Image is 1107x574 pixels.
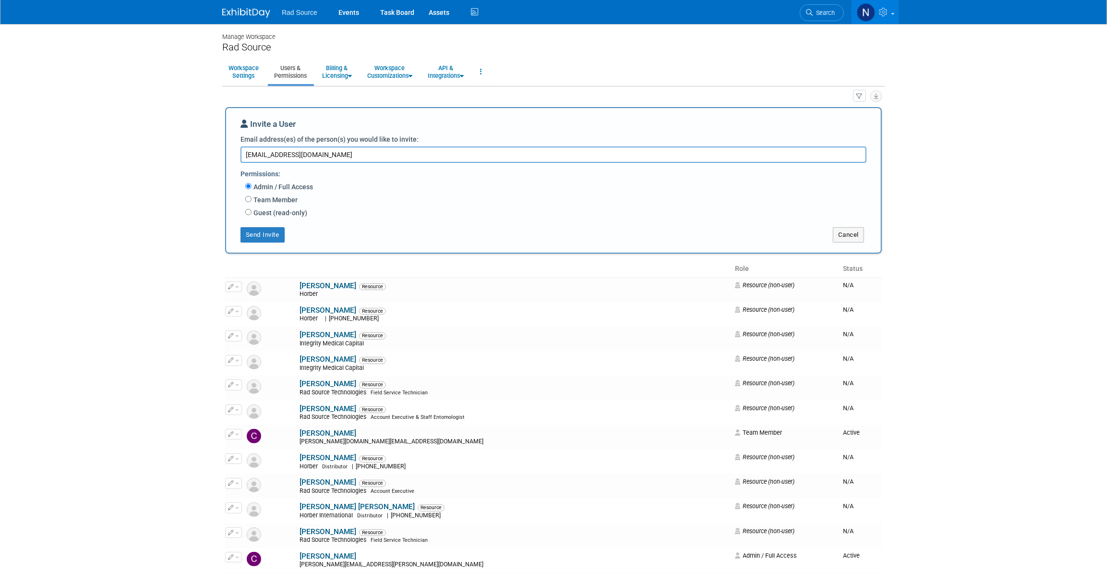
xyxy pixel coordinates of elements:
span: N/A [843,330,854,338]
span: Resource [359,283,386,290]
span: Resource (non-user) [735,453,795,461]
th: Role [732,261,840,277]
a: Search [800,4,844,21]
span: N/A [843,379,854,387]
span: [PHONE_NUMBER] [388,512,444,519]
span: Integrity Medical Capital [300,365,367,371]
a: [PERSON_NAME] [300,379,356,388]
span: | [352,463,353,470]
span: Resource [418,504,445,511]
img: Resource [247,330,261,345]
span: Resource [359,308,386,315]
div: Permissions: [241,165,874,181]
a: [PERSON_NAME] [300,306,356,315]
span: Resource [359,480,386,487]
span: Resource (non-user) [735,478,795,485]
img: Resource [247,478,261,492]
span: N/A [843,478,854,485]
img: Resource [247,355,261,369]
span: N/A [843,527,854,535]
span: Resource (non-user) [735,281,795,289]
a: [PERSON_NAME] [300,404,356,413]
a: WorkspaceSettings [222,60,265,84]
img: Resource [247,502,261,517]
button: Cancel [833,227,864,243]
img: Resource [247,453,261,468]
th: Status [840,261,882,277]
span: Resource [359,357,386,364]
span: Resource (non-user) [735,404,795,412]
span: Rad Source Technologies [300,414,369,420]
span: N/A [843,306,854,313]
a: WorkspaceCustomizations [361,60,419,84]
span: Resource [359,455,386,462]
span: Resource (non-user) [735,306,795,313]
img: Nicole Bailey [857,3,875,22]
span: Resource (non-user) [735,379,795,387]
span: Resource (non-user) [735,330,795,338]
span: Field Service Technician [371,390,428,396]
span: Horber [300,463,321,470]
span: Rad Source Technologies [300,389,369,396]
a: [PERSON_NAME] [300,527,356,536]
div: Manage Workspace [222,24,885,41]
span: Rad Source Technologies [300,537,369,543]
span: Admin / Full Access [735,552,797,559]
span: Integrity Medical Capital [300,340,367,347]
span: Horber [300,291,321,297]
button: Send Invite [241,227,285,243]
a: [PERSON_NAME] [300,453,356,462]
img: ExhibitDay [222,8,270,18]
span: Resource [359,406,386,413]
span: Rad Source Technologies [300,488,369,494]
a: Billing &Licensing [316,60,358,84]
img: Candice Cash [247,429,261,443]
span: Active [843,552,860,559]
span: N/A [843,281,854,289]
span: Search [813,9,835,16]
span: Distributor [322,464,348,470]
a: [PERSON_NAME] [300,478,356,487]
img: Resource [247,281,261,296]
div: [PERSON_NAME][EMAIL_ADDRESS][PERSON_NAME][DOMAIN_NAME] [300,561,729,569]
span: N/A [843,453,854,461]
a: [PERSON_NAME] [300,355,356,364]
span: Resource (non-user) [735,355,795,362]
img: Resource [247,404,261,419]
div: Invite a User [241,118,866,134]
a: [PERSON_NAME] [PERSON_NAME] [300,502,415,511]
img: Resource [247,306,261,320]
span: Active [843,429,860,436]
span: [PHONE_NUMBER] [353,463,409,470]
label: Admin / Full Access [252,182,313,192]
span: N/A [843,404,854,412]
span: Field Service Technician [371,537,428,543]
span: Account Executive [371,488,414,494]
span: Resource (non-user) [735,502,795,510]
span: Horber [300,315,321,322]
img: Resource [247,379,261,394]
span: | [325,315,326,322]
a: [PERSON_NAME] [300,281,356,290]
span: N/A [843,355,854,362]
a: Users &Permissions [268,60,313,84]
a: [PERSON_NAME] [300,429,356,438]
a: [PERSON_NAME] [300,552,356,561]
span: [PHONE_NUMBER] [326,315,382,322]
img: COURTNEY WOODS [247,552,261,566]
span: Rad Source [282,9,317,16]
span: Resource [359,381,386,388]
img: Resource [247,527,261,542]
span: Team Member [735,429,782,436]
label: Guest (read-only) [252,208,307,218]
a: API &Integrations [421,60,470,84]
label: Email address(es) of the person(s) you would like to invite: [241,134,419,144]
span: Distributor [357,513,383,519]
span: Horber International [300,512,356,519]
span: Resource [359,529,386,536]
a: [PERSON_NAME] [300,330,356,339]
span: N/A [843,502,854,510]
span: Resource [359,332,386,339]
span: Resource (non-user) [735,527,795,535]
span: Account Executive & Staff Entomologist [371,414,465,420]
